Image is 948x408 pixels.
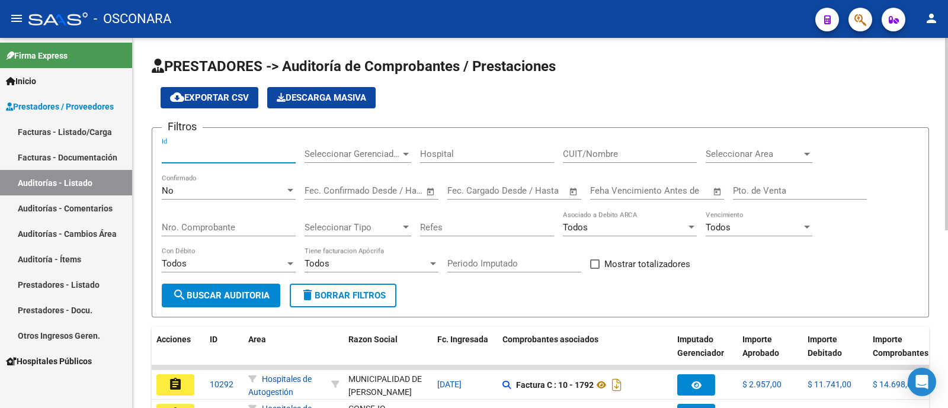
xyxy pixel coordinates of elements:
[344,327,433,379] datatable-header-cell: Razon Social
[567,185,581,198] button: Open calendar
[248,374,312,397] span: Hospitales de Autogestión
[162,284,280,307] button: Buscar Auditoria
[873,380,917,389] span: $ 14.698,00
[742,380,782,389] span: $ 2.957,00
[424,185,438,198] button: Open calendar
[6,100,114,113] span: Prestadores / Proveedores
[738,327,803,379] datatable-header-cell: Importe Aprobado
[516,380,594,390] strong: Factura C : 10 - 1792
[437,335,488,344] span: Fc. Ingresada
[6,75,36,88] span: Inicio
[502,335,598,344] span: Comprobantes asociados
[172,290,270,301] span: Buscar Auditoria
[711,185,725,198] button: Open calendar
[808,335,842,358] span: Importe Debitado
[498,327,672,379] datatable-header-cell: Comprobantes asociados
[290,284,396,307] button: Borrar Filtros
[9,11,24,25] mat-icon: menu
[170,90,184,104] mat-icon: cloud_download
[210,380,233,389] span: 10292
[267,87,376,108] button: Descarga Masiva
[604,257,690,271] span: Mostrar totalizadores
[873,335,928,358] span: Importe Comprobantes
[868,327,933,379] datatable-header-cell: Importe Comprobantes
[162,185,174,196] span: No
[172,288,187,302] mat-icon: search
[267,87,376,108] app-download-masive: Descarga masiva de comprobantes (adjuntos)
[742,335,779,358] span: Importe Aprobado
[305,185,353,196] input: Fecha inicio
[609,375,624,394] i: Descargar documento
[447,185,495,196] input: Fecha inicio
[563,222,588,233] span: Todos
[677,335,724,358] span: Imputado Gerenciador
[6,49,68,62] span: Firma Express
[161,87,258,108] button: Exportar CSV
[908,368,936,396] div: Open Intercom Messenger
[94,6,171,32] span: - OSCONARA
[168,377,182,391] mat-icon: assignment
[348,372,428,400] div: MUNICIPALIDAD DE [PERSON_NAME]
[162,258,187,269] span: Todos
[152,58,556,75] span: PRESTADORES -> Auditoría de Comprobantes / Prestaciones
[162,118,203,135] h3: Filtros
[506,185,563,196] input: Fecha fin
[706,222,731,233] span: Todos
[244,327,326,379] datatable-header-cell: Area
[305,149,401,159] span: Seleccionar Gerenciador
[300,288,315,302] mat-icon: delete
[156,335,191,344] span: Acciones
[300,290,386,301] span: Borrar Filtros
[305,258,329,269] span: Todos
[348,335,398,344] span: Razon Social
[6,355,92,368] span: Hospitales Públicos
[433,327,498,379] datatable-header-cell: Fc. Ingresada
[924,11,939,25] mat-icon: person
[170,92,249,103] span: Exportar CSV
[248,335,266,344] span: Area
[205,327,244,379] datatable-header-cell: ID
[277,92,366,103] span: Descarga Masiva
[305,222,401,233] span: Seleccionar Tipo
[803,327,868,379] datatable-header-cell: Importe Debitado
[706,149,802,159] span: Seleccionar Area
[210,335,217,344] span: ID
[363,185,421,196] input: Fecha fin
[152,327,205,379] datatable-header-cell: Acciones
[808,380,851,389] span: $ 11.741,00
[437,380,462,389] span: [DATE]
[348,372,428,397] div: - 30999006058
[672,327,738,379] datatable-header-cell: Imputado Gerenciador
